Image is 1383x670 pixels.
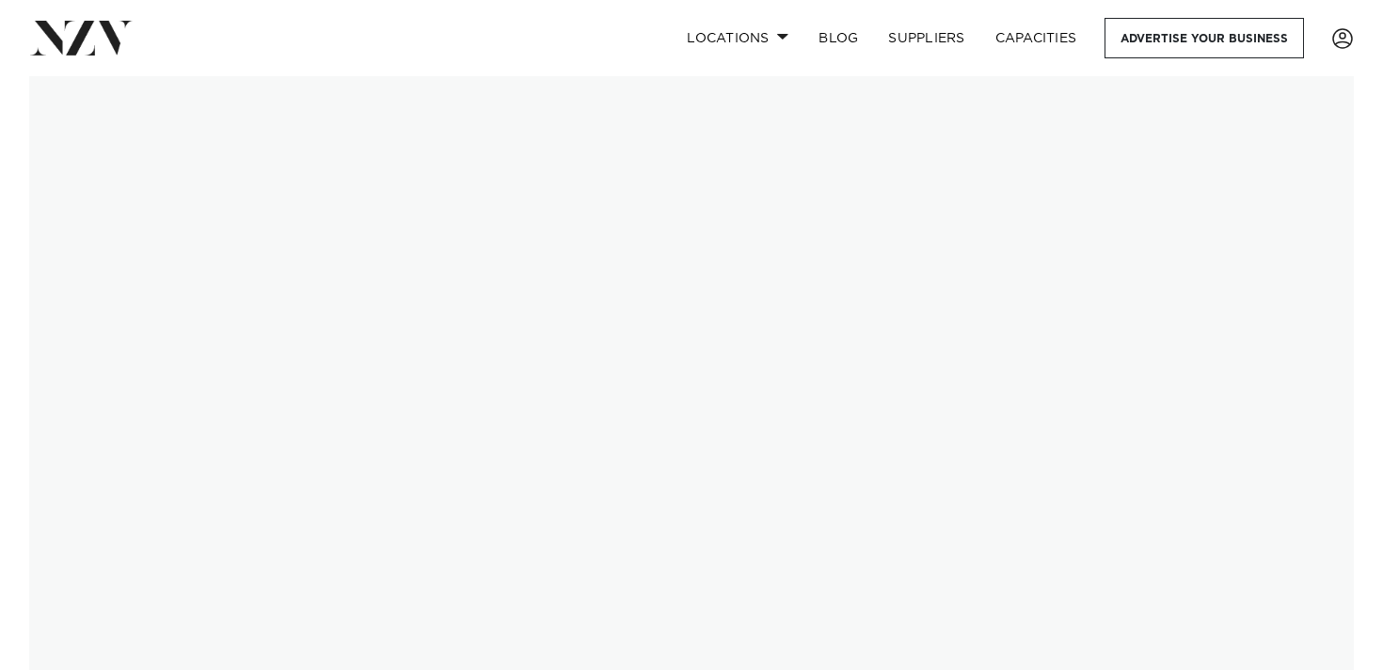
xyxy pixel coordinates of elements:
[672,18,803,58] a: Locations
[1105,18,1304,58] a: Advertise your business
[873,18,979,58] a: SUPPLIERS
[30,21,133,55] img: nzv-logo.png
[803,18,873,58] a: BLOG
[980,18,1092,58] a: Capacities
